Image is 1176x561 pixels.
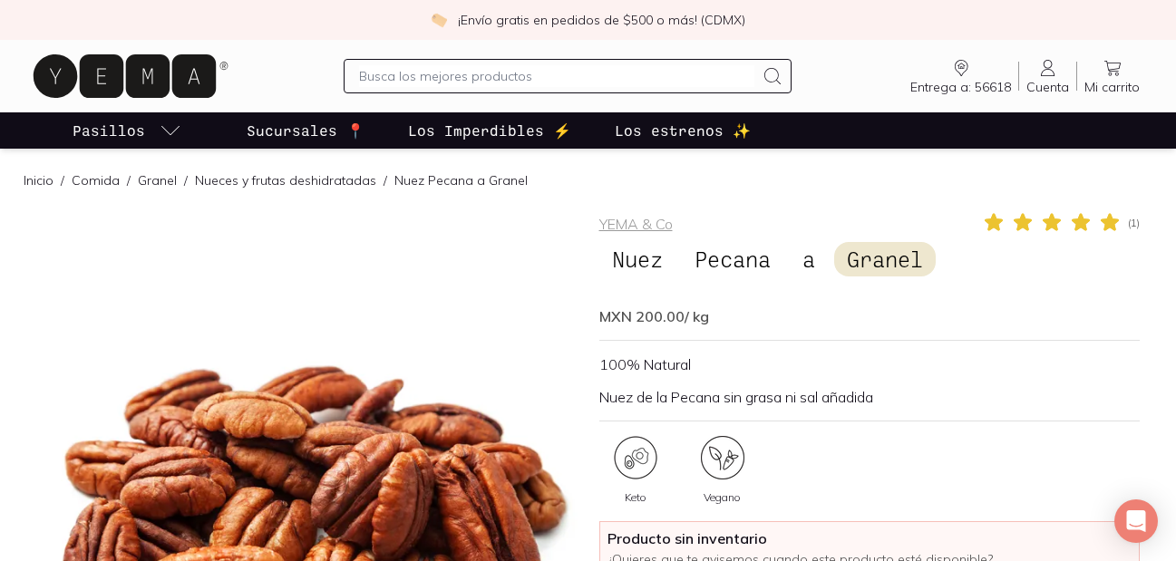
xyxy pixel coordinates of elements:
[1084,79,1140,95] span: Mi carrito
[177,171,195,189] span: /
[359,65,753,87] input: Busca los mejores productos
[243,112,368,149] a: Sucursales 📍
[701,436,744,479] img: certificate_86a4b5dc-104e-40e4-a7f8-89b43527f01f=fwebp-q70-w96
[120,171,138,189] span: /
[408,120,571,141] p: Los Imperdibles ⚡️
[625,492,646,503] span: Keto
[431,12,447,28] img: check
[1077,57,1147,95] a: Mi carrito
[69,112,185,149] a: pasillo-todos-link
[910,79,1011,95] span: Entrega a: 56618
[72,172,120,189] a: Comida
[599,355,1140,373] p: 100% Natural
[458,11,745,29] p: ¡Envío gratis en pedidos de $500 o más! (CDMX)
[195,172,376,189] a: Nueces y frutas deshidratadas
[704,492,741,503] span: Vegano
[599,388,1140,406] p: Nuez de la Pecana sin grasa ni sal añadida
[607,529,1132,547] span: Producto sin inventario
[614,436,657,479] img: certification-keto_22f1388f-1d8e-4ebf-ad8d-0360f601ddd5=fwebp-q70-w96
[1019,57,1076,95] a: Cuenta
[611,112,754,149] a: Los estrenos ✨
[247,120,364,141] p: Sucursales 📍
[1114,499,1158,543] div: Open Intercom Messenger
[53,171,72,189] span: /
[903,57,1018,95] a: Entrega a: 56618
[394,171,528,189] p: Nuez Pecana a Granel
[615,120,751,141] p: Los estrenos ✨
[682,242,783,276] span: Pecana
[138,172,177,189] a: Granel
[599,215,673,233] a: YEMA & Co
[404,112,575,149] a: Los Imperdibles ⚡️
[599,242,675,276] span: Nuez
[599,307,709,325] span: MXN 200.00 / kg
[834,242,936,276] span: Granel
[73,120,145,141] p: Pasillos
[1026,79,1069,95] span: Cuenta
[790,242,828,276] span: a
[1128,218,1140,228] span: ( 1 )
[376,171,394,189] span: /
[24,172,53,189] a: Inicio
